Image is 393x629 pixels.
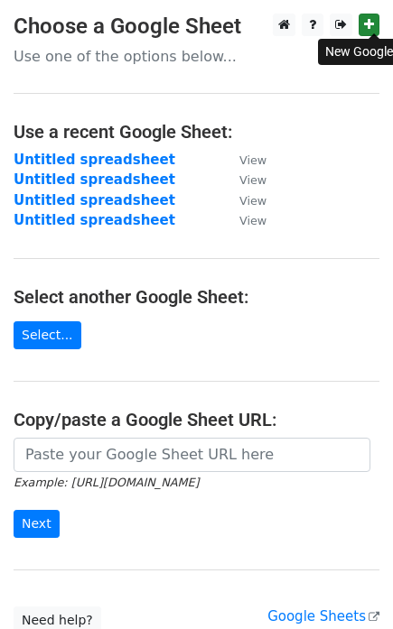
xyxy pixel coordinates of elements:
[221,212,267,228] a: View
[239,153,267,167] small: View
[14,192,175,208] a: Untitled spreadsheet
[221,192,267,208] a: View
[14,321,81,349] a: Select...
[14,409,379,430] h4: Copy/paste a Google Sheet URL:
[14,121,379,143] h4: Use a recent Google Sheet:
[221,152,267,168] a: View
[239,194,267,208] small: View
[239,214,267,227] small: View
[14,171,175,188] a: Untitled spreadsheet
[14,14,379,40] h3: Choose a Google Sheet
[14,438,370,472] input: Paste your Google Sheet URL here
[14,286,379,308] h4: Select another Google Sheet:
[14,212,175,228] a: Untitled spreadsheet
[14,510,60,538] input: Next
[239,173,267,187] small: View
[14,47,379,66] p: Use one of the options below...
[14,476,199,489] small: Example: [URL][DOMAIN_NAME]
[14,152,175,168] a: Untitled spreadsheet
[221,171,267,188] a: View
[267,608,379,624] a: Google Sheets
[303,542,393,629] iframe: Chat Widget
